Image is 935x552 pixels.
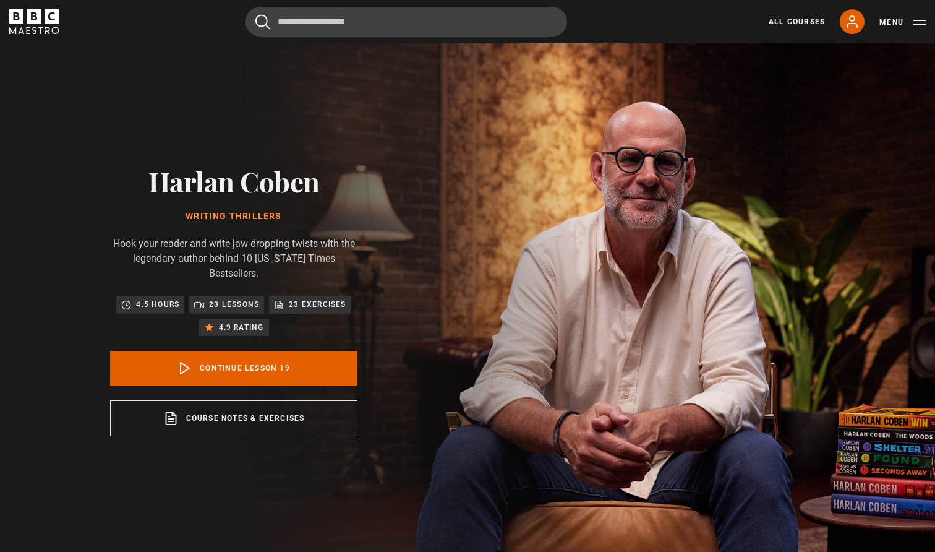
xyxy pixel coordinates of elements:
[209,298,259,311] p: 23 lessons
[769,16,825,27] a: All Courses
[110,212,357,222] h1: Writing Thrillers
[110,236,357,281] p: Hook your reader and write jaw-dropping twists with the legendary author behind 10 [US_STATE] Tim...
[245,7,567,37] input: Search
[110,351,357,386] a: Continue lesson 19
[879,16,926,28] button: Toggle navigation
[110,400,357,436] a: Course notes & exercises
[136,298,179,311] p: 4.5 hours
[9,9,59,34] svg: BBC Maestro
[289,298,346,311] p: 23 exercises
[219,321,264,334] p: 4.9 rating
[255,14,270,30] button: Submit the search query
[110,165,357,197] h2: Harlan Coben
